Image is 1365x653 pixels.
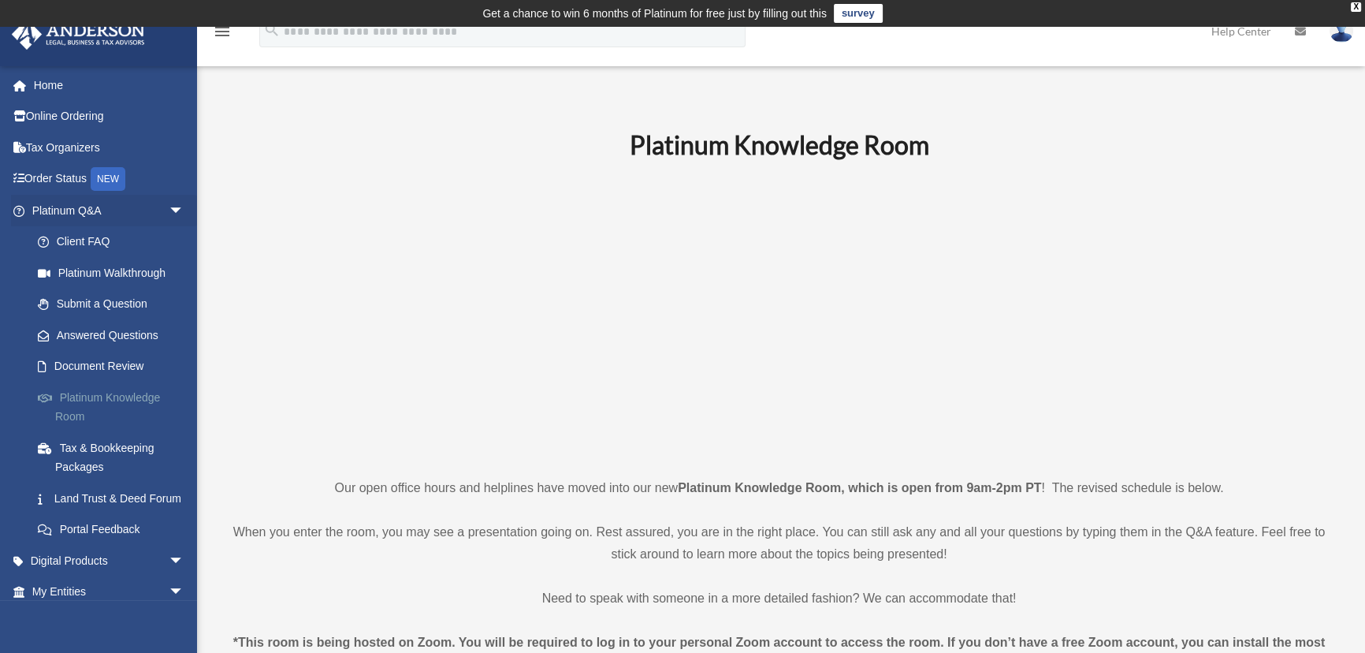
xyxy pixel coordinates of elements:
b: Platinum Knowledge Room [630,129,929,160]
a: Digital Productsarrow_drop_down [11,545,208,577]
a: survey [834,4,883,23]
i: search [263,21,281,39]
a: Tax & Bookkeeping Packages [22,432,208,483]
a: Portal Feedback [22,514,208,546]
p: When you enter the room, you may see a presentation going on. Rest assured, you are in the right ... [225,521,1333,565]
div: close [1351,2,1361,12]
a: Platinum Walkthrough [22,257,208,289]
span: arrow_drop_down [169,195,200,227]
div: NEW [91,167,125,191]
a: Order StatusNEW [11,163,208,196]
a: Answered Questions [22,319,208,351]
a: Platinum Knowledge Room [22,382,208,432]
p: Need to speak with someone in a more detailed fashion? We can accommodate that! [225,588,1333,610]
img: User Pic [1330,20,1353,43]
iframe: 231110_Toby_KnowledgeRoom [543,181,1016,448]
a: Land Trust & Deed Forum [22,483,208,514]
i: menu [213,22,232,41]
strong: Platinum Knowledge Room, which is open from 9am-2pm PT [678,481,1041,494]
img: Anderson Advisors Platinum Portal [7,19,150,50]
a: Client FAQ [22,226,208,258]
span: arrow_drop_down [169,577,200,609]
span: arrow_drop_down [169,545,200,577]
a: Home [11,69,208,101]
a: My Entitiesarrow_drop_down [11,577,208,608]
a: Platinum Q&Aarrow_drop_down [11,195,208,226]
a: menu [213,28,232,41]
a: Submit a Question [22,289,208,320]
p: Our open office hours and helplines have moved into our new ! The revised schedule is below. [225,477,1333,499]
a: Online Ordering [11,101,208,132]
div: Get a chance to win 6 months of Platinum for free just by filling out this [482,4,827,23]
a: Document Review [22,351,208,382]
a: Tax Organizers [11,132,208,163]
